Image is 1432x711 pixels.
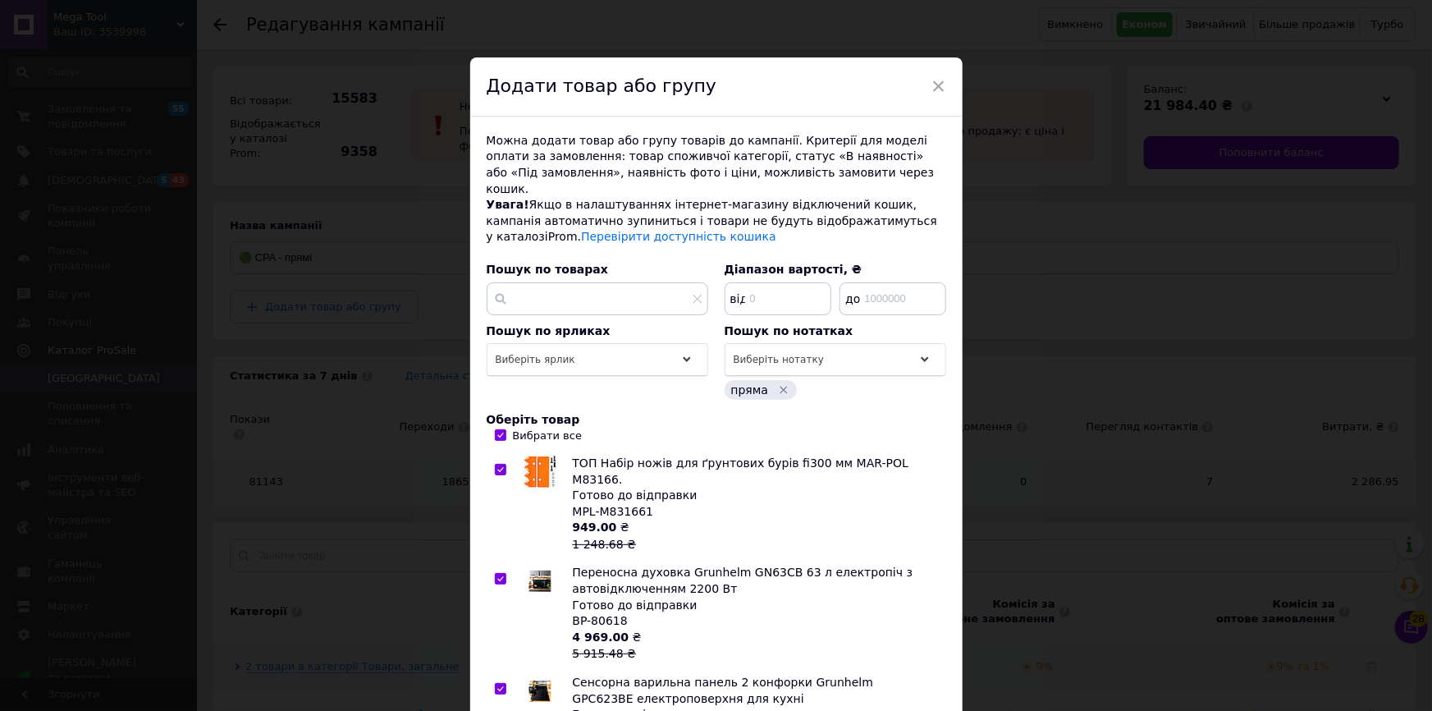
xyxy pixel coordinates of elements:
div: Якщо в налаштуваннях інтернет-магазину відключений кошик, кампанія автоматично зупиниться і товар... [487,197,946,245]
span: Діапазон вартості, ₴ [725,263,862,276]
span: Переносна духовка Grunhelm GN63CB 63 л електропіч з автовідключенням 2200 Вт [573,566,913,595]
span: Увага! [487,198,529,211]
span: 1 248.68 ₴ [573,538,637,551]
span: Виберіть нотатку [734,354,825,365]
input: 0 [725,282,831,315]
span: пряма [731,383,769,397]
img: Переносна духовка Grunhelm GN63CB 63 л електропіч з автовідключенням 2200 Вт [524,571,556,592]
img: Сенсорна варильна панель 2 конфорки Grunhelm GPC623BE електроповерхня для кухні [524,681,556,702]
span: × [931,72,946,100]
a: Перевірити доступність кошика [581,230,776,243]
div: Додати товар або групу [470,57,963,117]
span: BP-80618 [573,614,628,627]
span: MPL-M831661 [573,505,654,518]
div: Можна додати товар або групу товарів до кампанії. Критерії для моделі оплати за замовлення: товар... [487,133,946,197]
div: Готово до відправки [573,488,937,504]
span: 5 915.48 ₴ [573,647,637,660]
img: ТОП Набір ножів для ґрунтових бурів fi300 мм MAR-POL M83166. [524,456,556,489]
div: ₴ [573,630,937,663]
span: Пошук по ярликах [487,324,611,337]
div: Вибрати все [513,429,583,443]
span: Виберіть ярлик [496,354,575,365]
b: 4 969.00 [573,631,629,644]
b: 949.00 [573,521,617,534]
span: до [841,291,862,307]
span: від [726,291,747,307]
span: Пошук по товарах [487,263,608,276]
span: Пошук по нотатках [725,324,853,337]
span: Оберіть товар [487,413,580,426]
span: Сенсорна варильна панель 2 конфорки Grunhelm GPC623BE електроповерхня для кухні [573,676,874,705]
div: ₴ [573,520,937,553]
span: ТОП Набір ножів для ґрунтових бурів fi300 мм MAR-POL M83166. [573,456,909,486]
input: 1000000 [840,282,946,315]
svg: Видалити мітку [777,383,790,397]
div: Готово до відправки [573,598,937,614]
